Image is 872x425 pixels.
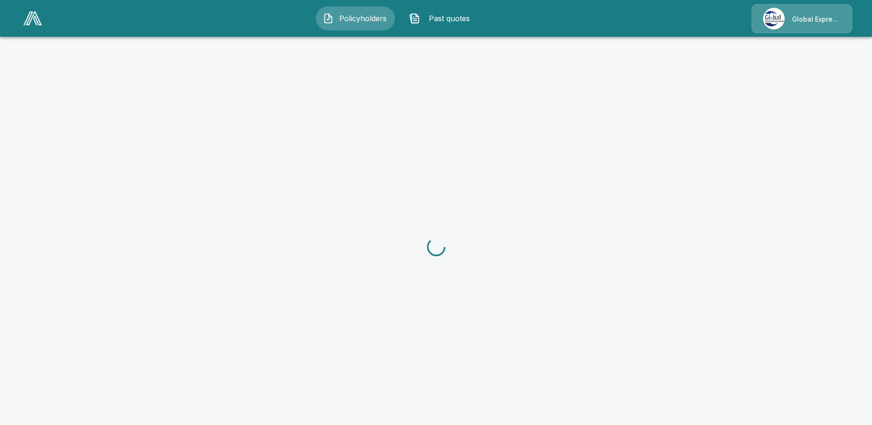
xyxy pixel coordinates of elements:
[409,13,420,24] img: Past quotes Icon
[323,13,334,24] img: Policyholders Icon
[402,6,481,30] button: Past quotes IconPast quotes
[23,11,42,25] img: AA Logo
[424,13,474,24] span: Past quotes
[337,13,388,24] span: Policyholders
[316,6,395,30] button: Policyholders IconPolicyholders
